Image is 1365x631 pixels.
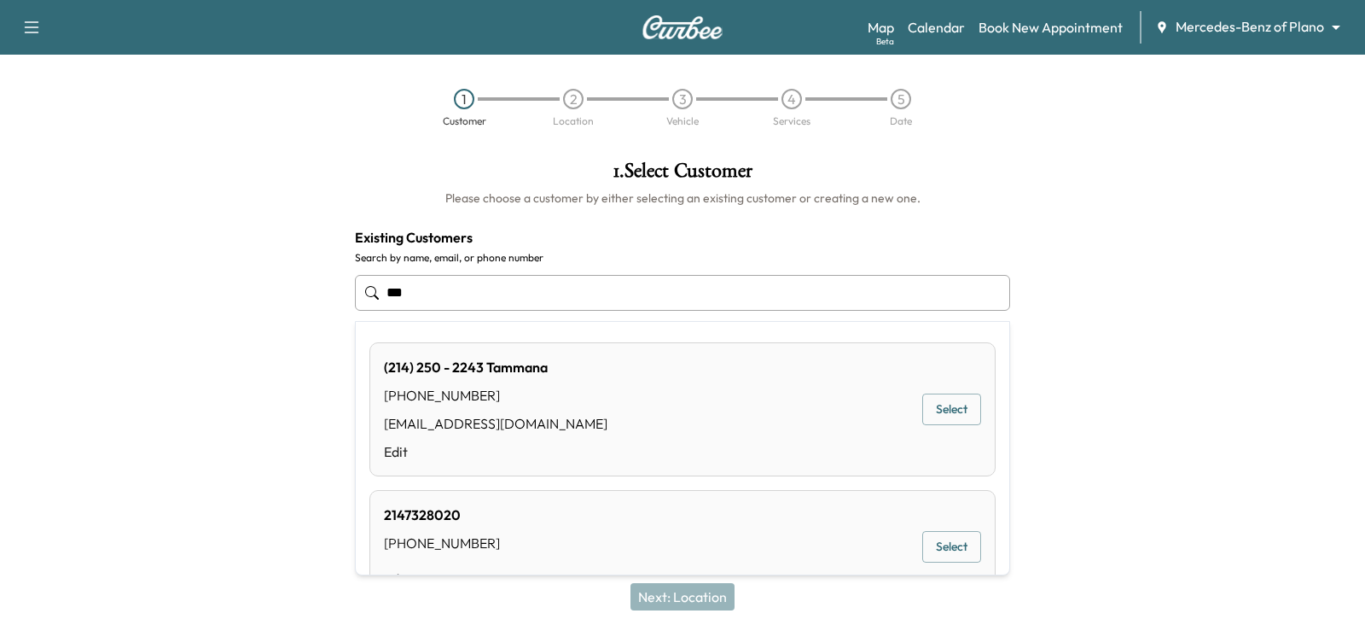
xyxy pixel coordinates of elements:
[355,227,1010,248] h4: Existing Customers
[891,89,911,109] div: 5
[384,441,607,462] a: Edit
[384,385,607,406] div: [PHONE_NUMBER]
[868,17,894,38] a: MapBeta
[672,89,693,109] div: 3
[355,161,1010,190] h1: 1 . Select Customer
[890,116,912,126] div: Date
[384,505,500,525] div: 2147328020
[553,116,594,126] div: Location
[384,413,607,434] div: [EMAIL_ADDRESS][DOMAIN_NAME]
[773,116,810,126] div: Services
[979,17,1123,38] a: Book New Appointment
[908,17,965,38] a: Calendar
[384,569,500,589] a: Edit
[666,116,699,126] div: Vehicle
[922,531,981,563] button: Select
[563,89,584,109] div: 2
[454,89,474,109] div: 1
[355,251,1010,265] label: Search by name, email, or phone number
[384,357,607,377] div: (214) 250 - 2243 Tammana
[355,190,1010,207] h6: Please choose a customer by either selecting an existing customer or creating a new one.
[384,533,500,553] div: [PHONE_NUMBER]
[443,116,486,126] div: Customer
[876,35,894,48] div: Beta
[781,89,802,109] div: 4
[1176,17,1324,37] span: Mercedes-Benz of Plano
[642,15,723,39] img: Curbee Logo
[922,394,981,425] button: Select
